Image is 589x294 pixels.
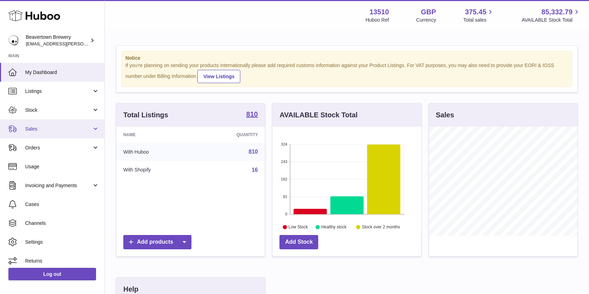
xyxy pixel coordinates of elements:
[125,55,568,61] strong: Notice
[463,17,494,23] span: Total sales
[246,111,258,119] a: 810
[541,7,573,17] span: 85,332.79
[465,7,486,17] span: 375.45
[8,35,19,46] img: kit.lowe@beavertownbrewery.co.uk
[26,41,140,46] span: [EMAIL_ADDRESS][PERSON_NAME][DOMAIN_NAME]
[522,17,581,23] span: AVAILABLE Stock Total
[26,34,89,47] div: Beavertown Brewery
[421,7,436,17] strong: GBP
[25,182,92,189] span: Invoicing and Payments
[25,201,99,208] span: Cases
[25,239,99,245] span: Settings
[25,88,92,95] span: Listings
[25,220,99,227] span: Channels
[116,161,196,179] td: With Shopify
[123,235,191,249] a: Add products
[116,127,196,143] th: Name
[281,177,287,181] text: 162
[25,69,99,76] span: My Dashboard
[197,70,240,83] a: View Listings
[522,7,581,23] a: 85,332.79 AVAILABLE Stock Total
[116,143,196,161] td: With Huboo
[362,225,400,229] text: Stock over 2 months
[370,7,389,17] strong: 13510
[281,142,287,146] text: 324
[196,127,265,143] th: Quantity
[246,111,258,118] strong: 810
[123,285,138,294] h3: Help
[463,7,494,23] a: 375.45 Total sales
[416,17,436,23] div: Currency
[252,167,258,173] a: 16
[321,225,347,229] text: Healthy stock
[285,212,288,216] text: 0
[8,268,96,280] a: Log out
[25,126,92,132] span: Sales
[125,62,568,83] div: If you're planning on sending your products internationally please add required customs informati...
[279,110,357,120] h3: AVAILABLE Stock Total
[25,107,92,113] span: Stock
[25,163,99,170] span: Usage
[283,194,288,199] text: 81
[123,110,168,120] h3: Total Listings
[25,258,99,264] span: Returns
[289,225,308,229] text: Low Stock
[279,235,318,249] a: Add Stock
[436,110,454,120] h3: Sales
[281,160,287,164] text: 243
[249,149,258,155] a: 810
[25,145,92,151] span: Orders
[366,17,389,23] div: Huboo Ref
